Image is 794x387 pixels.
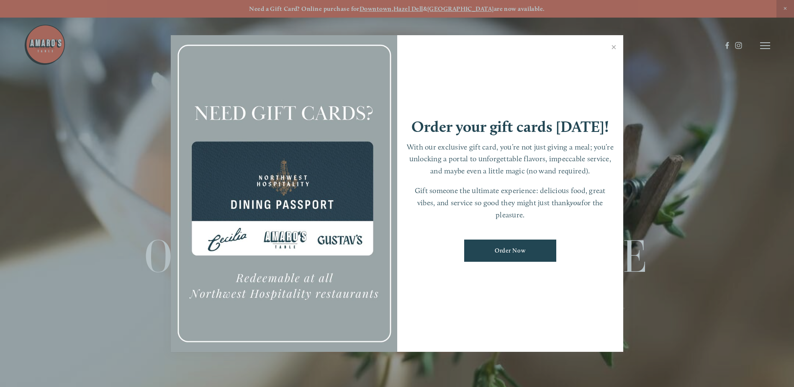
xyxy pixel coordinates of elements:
em: you [570,198,581,207]
p: Gift someone the ultimate experience: delicious food, great vibes, and service so good they might... [406,185,615,221]
h1: Order your gift cards [DATE]! [411,119,609,134]
a: Order Now [464,240,556,262]
p: With our exclusive gift card, you’re not just giving a meal; you’re unlocking a portal to unforge... [406,141,615,177]
a: Close [606,36,622,60]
